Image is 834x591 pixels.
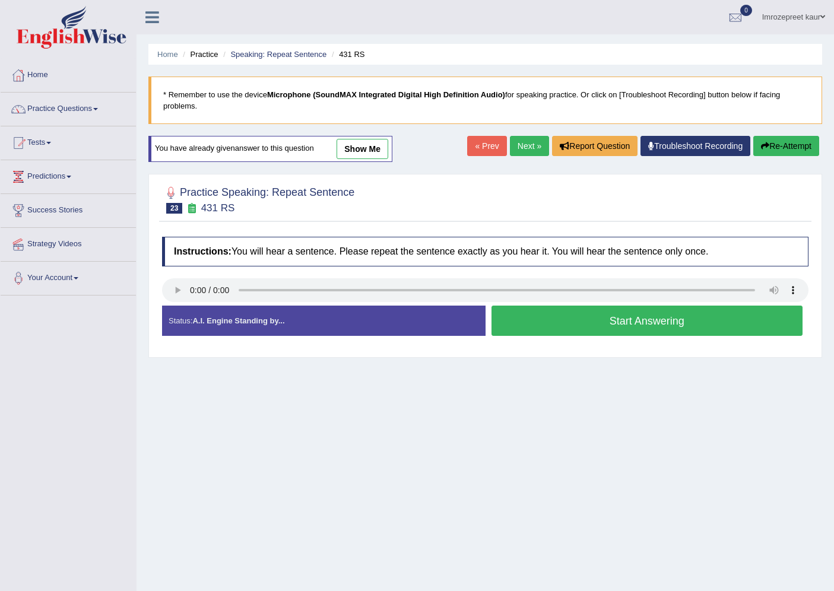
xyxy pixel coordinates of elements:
[162,237,808,266] h4: You will hear a sentence. Please repeat the sentence exactly as you hear it. You will hear the se...
[201,202,235,214] small: 431 RS
[1,126,136,156] a: Tests
[185,203,198,214] small: Exam occurring question
[740,5,752,16] span: 0
[337,139,388,159] a: show me
[230,50,326,59] a: Speaking: Repeat Sentence
[180,49,218,60] li: Practice
[148,136,392,162] div: You have already given answer to this question
[491,306,803,336] button: Start Answering
[640,136,750,156] a: Troubleshoot Recording
[267,90,505,99] b: Microphone (SoundMAX Integrated Digital High Definition Audio)
[166,203,182,214] span: 23
[510,136,549,156] a: Next »
[552,136,638,156] button: Report Question
[1,160,136,190] a: Predictions
[157,50,178,59] a: Home
[1,59,136,88] a: Home
[1,93,136,122] a: Practice Questions
[1,228,136,258] a: Strategy Videos
[329,49,365,60] li: 431 RS
[753,136,819,156] button: Re-Attempt
[1,262,136,291] a: Your Account
[467,136,506,156] a: « Prev
[148,77,822,124] blockquote: * Remember to use the device for speaking practice. Or click on [Troubleshoot Recording] button b...
[1,194,136,224] a: Success Stories
[162,184,354,214] h2: Practice Speaking: Repeat Sentence
[174,246,232,256] b: Instructions:
[192,316,284,325] strong: A.I. Engine Standing by...
[162,306,486,336] div: Status:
